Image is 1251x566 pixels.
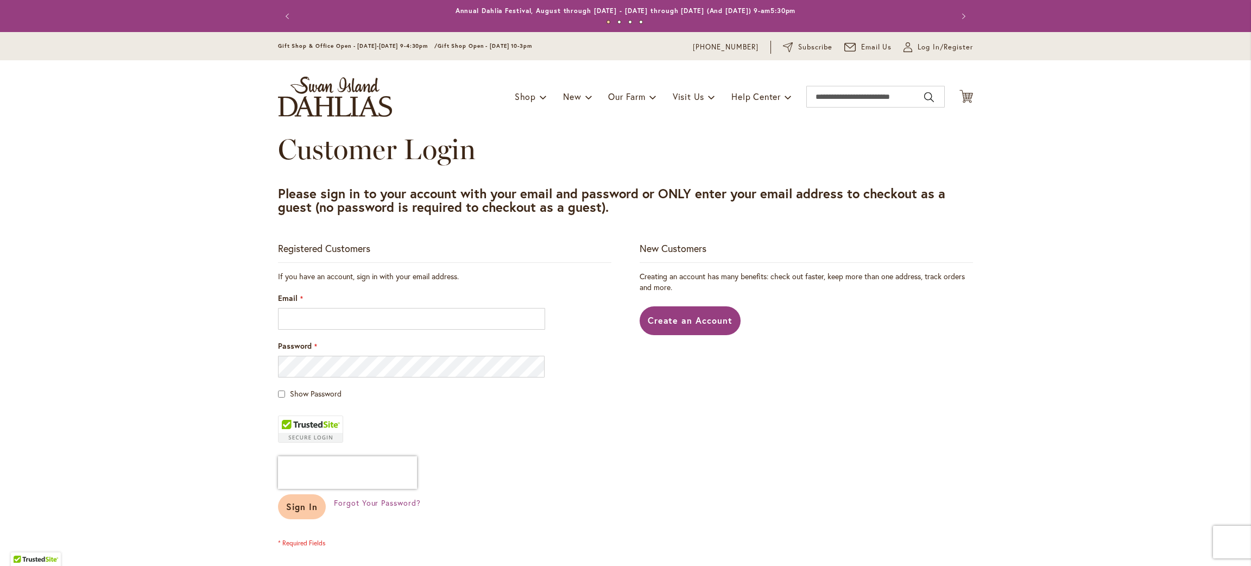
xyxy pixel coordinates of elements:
button: Next [951,5,973,27]
strong: Registered Customers [278,242,370,255]
span: Subscribe [798,42,832,53]
iframe: reCAPTCHA [278,456,417,489]
a: Log In/Register [903,42,973,53]
a: Email Us [844,42,892,53]
div: If you have an account, sign in with your email address. [278,271,611,282]
span: Show Password [290,388,342,399]
span: Log In/Register [918,42,973,53]
a: [PHONE_NUMBER] [693,42,759,53]
span: Create an Account [648,315,733,326]
button: 2 of 4 [617,20,621,24]
button: Previous [278,5,300,27]
span: Email [278,293,298,303]
span: Password [278,341,312,351]
a: Annual Dahlia Festival, August through [DATE] - [DATE] through [DATE] (And [DATE]) 9-am5:30pm [456,7,796,15]
button: Sign In [278,494,326,519]
span: Email Us [861,42,892,53]
span: Customer Login [278,132,476,166]
span: Gift Shop & Office Open - [DATE]-[DATE] 9-4:30pm / [278,42,438,49]
button: 3 of 4 [628,20,632,24]
span: New [563,91,581,102]
a: Forgot Your Password? [334,498,421,508]
span: Our Farm [608,91,645,102]
a: Subscribe [783,42,832,53]
strong: Please sign in to your account with your email and password or ONLY enter your email address to c... [278,185,945,216]
div: TrustedSite Certified [278,416,343,443]
button: 4 of 4 [639,20,643,24]
span: Help Center [731,91,781,102]
strong: New Customers [640,242,706,255]
iframe: Launch Accessibility Center [8,527,39,558]
button: 1 of 4 [606,20,610,24]
a: Create an Account [640,306,741,335]
a: store logo [278,77,392,117]
span: Visit Us [673,91,704,102]
span: Shop [515,91,536,102]
p: Creating an account has many benefits: check out faster, keep more than one address, track orders... [640,271,973,293]
span: Gift Shop Open - [DATE] 10-3pm [438,42,532,49]
span: Sign In [286,501,318,512]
